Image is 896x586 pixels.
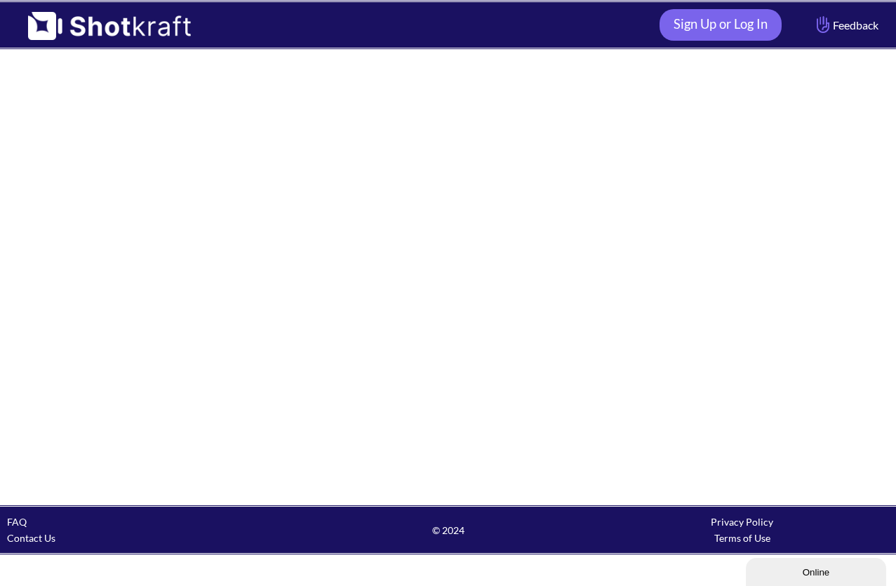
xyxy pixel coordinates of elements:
[746,555,889,586] iframe: chat widget
[7,516,27,528] a: FAQ
[813,17,878,33] span: Feedback
[595,530,889,546] div: Terms of Use
[660,9,782,41] a: Sign Up or Log In
[7,532,55,544] a: Contact Us
[595,514,889,530] div: Privacy Policy
[301,522,595,538] span: © 2024
[813,13,833,36] img: Hand Icon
